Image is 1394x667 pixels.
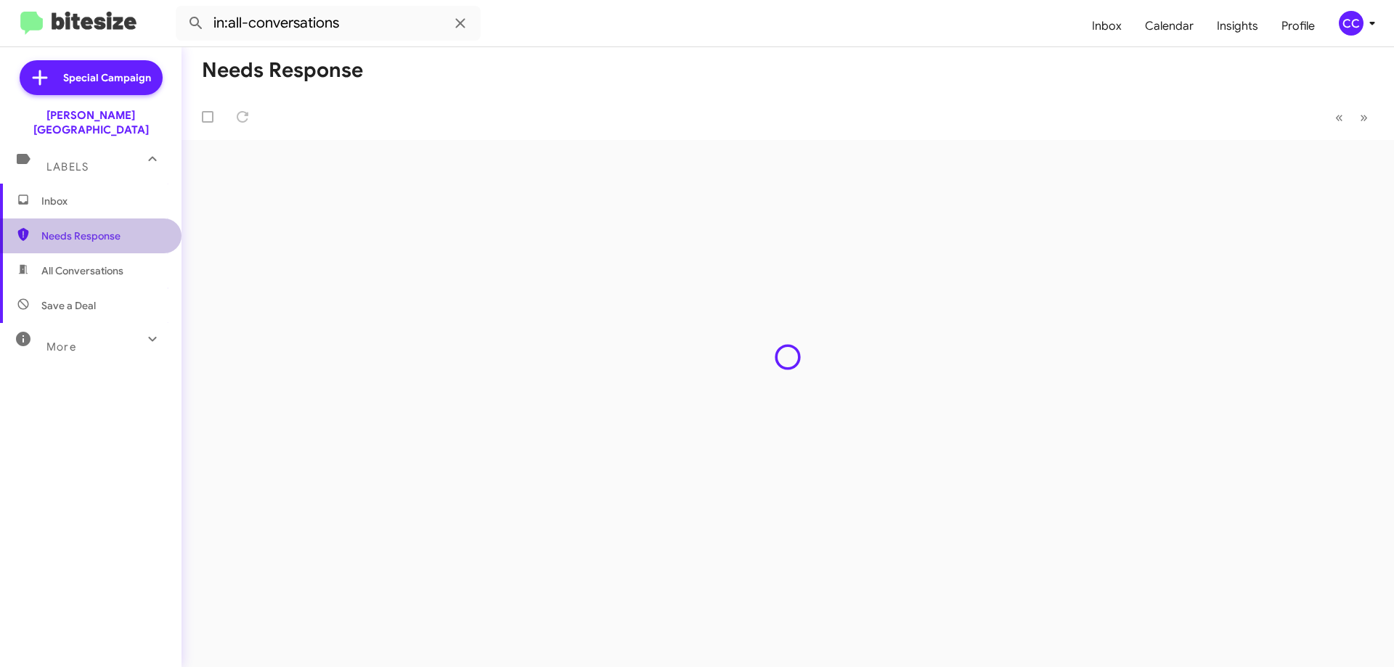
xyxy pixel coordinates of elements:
span: Labels [46,160,89,173]
span: All Conversations [41,263,123,278]
span: Needs Response [41,229,165,243]
span: Save a Deal [41,298,96,313]
button: Previous [1326,102,1352,132]
a: Inbox [1080,5,1133,47]
span: Inbox [41,194,165,208]
a: Insights [1205,5,1270,47]
span: » [1360,108,1368,126]
a: Calendar [1133,5,1205,47]
span: More [46,340,76,353]
span: Special Campaign [63,70,151,85]
div: CC [1339,11,1364,36]
h1: Needs Response [202,59,363,82]
button: Next [1351,102,1377,132]
input: Search [176,6,481,41]
nav: Page navigation example [1327,102,1377,132]
button: CC [1326,11,1378,36]
a: Profile [1270,5,1326,47]
span: « [1335,108,1343,126]
a: Special Campaign [20,60,163,95]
